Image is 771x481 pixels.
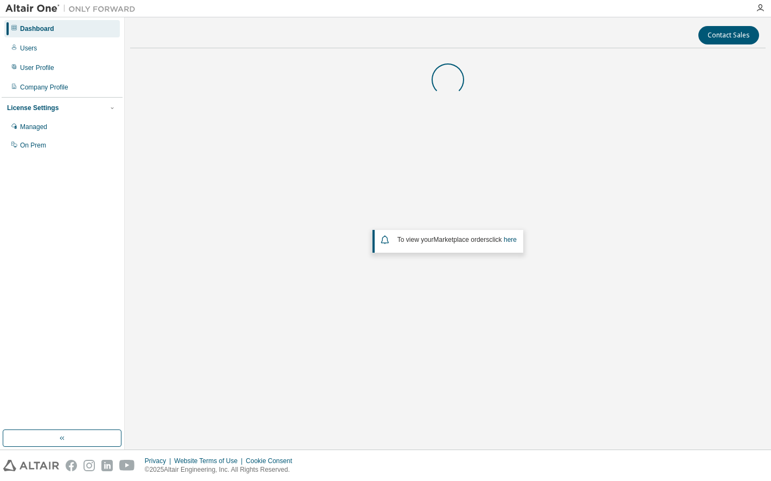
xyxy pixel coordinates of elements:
[20,24,54,33] div: Dashboard
[504,236,517,243] a: here
[101,460,113,471] img: linkedin.svg
[7,104,59,112] div: License Settings
[20,83,68,92] div: Company Profile
[66,460,77,471] img: facebook.svg
[145,465,299,474] p: © 2025 Altair Engineering, Inc. All Rights Reserved.
[83,460,95,471] img: instagram.svg
[3,460,59,471] img: altair_logo.svg
[20,141,46,150] div: On Prem
[174,457,246,465] div: Website Terms of Use
[20,44,37,53] div: Users
[20,123,47,131] div: Managed
[246,457,298,465] div: Cookie Consent
[119,460,135,471] img: youtube.svg
[5,3,141,14] img: Altair One
[698,26,759,44] button: Contact Sales
[145,457,174,465] div: Privacy
[434,236,490,243] em: Marketplace orders
[20,63,54,72] div: User Profile
[397,236,517,243] span: To view your click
